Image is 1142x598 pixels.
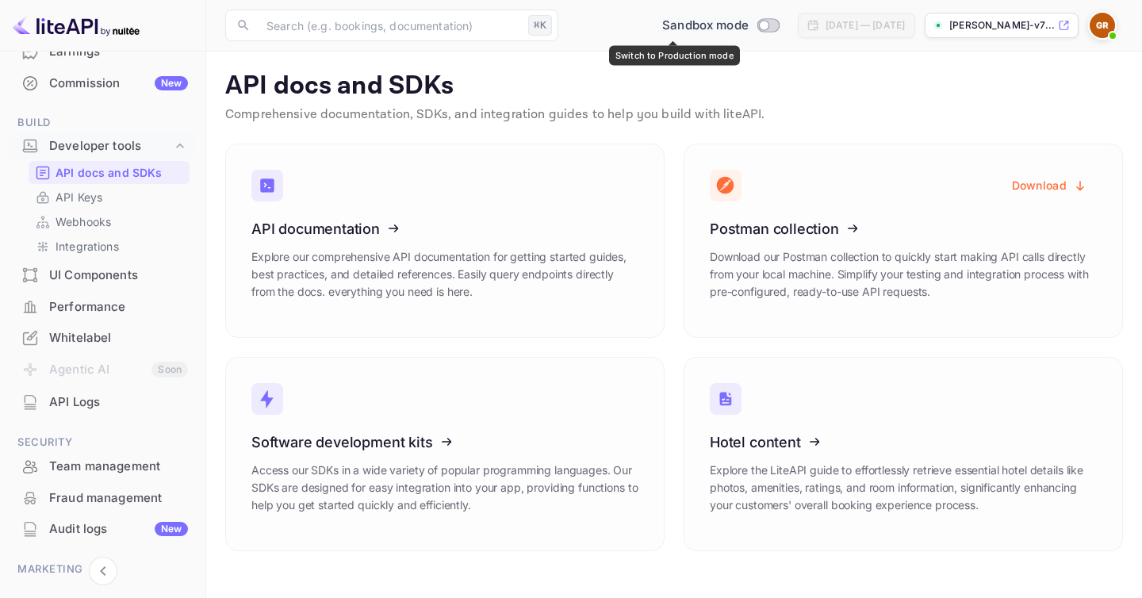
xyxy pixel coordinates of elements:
[10,451,196,482] div: Team management
[10,68,196,98] a: CommissionNew
[35,189,183,205] a: API Keys
[35,164,183,181] a: API docs and SDKs
[29,186,190,209] div: API Keys
[10,260,196,291] div: UI Components
[10,292,196,321] a: Performance
[10,68,196,99] div: CommissionNew
[29,235,190,258] div: Integrations
[609,46,740,66] div: Switch to Production mode
[10,323,196,352] a: Whitelabel
[10,483,196,514] div: Fraud management
[710,462,1097,514] p: Explore the LiteAPI guide to effortlessly retrieve essential hotel details like photos, amenities...
[35,213,183,230] a: Webhooks
[56,238,119,255] p: Integrations
[10,387,196,418] div: API Logs
[251,220,638,237] h3: API documentation
[10,323,196,354] div: Whitelabel
[710,434,1097,450] h3: Hotel content
[528,15,552,36] div: ⌘K
[89,557,117,585] button: Collapse navigation
[49,137,172,155] div: Developer tools
[10,514,196,543] a: Audit logsNew
[49,266,188,285] div: UI Components
[10,114,196,132] span: Build
[49,43,188,61] div: Earnings
[35,238,183,255] a: Integrations
[56,213,111,230] p: Webhooks
[49,393,188,412] div: API Logs
[10,434,196,451] span: Security
[56,164,163,181] p: API docs and SDKs
[10,260,196,289] a: UI Components
[10,36,196,66] a: Earnings
[10,483,196,512] a: Fraud management
[710,220,1097,237] h3: Postman collection
[225,144,665,338] a: API documentationExplore our comprehensive API documentation for getting started guides, best pra...
[10,132,196,160] div: Developer tools
[251,248,638,301] p: Explore our comprehensive API documentation for getting started guides, best practices, and detai...
[49,329,188,347] div: Whitelabel
[155,76,188,90] div: New
[225,357,665,551] a: Software development kitsAccess our SDKs in a wide variety of popular programming languages. Our ...
[49,75,188,93] div: Commission
[684,357,1123,551] a: Hotel contentExplore the LiteAPI guide to effortlessly retrieve essential hotel details like phot...
[56,189,102,205] p: API Keys
[49,298,188,316] div: Performance
[155,522,188,536] div: New
[251,462,638,514] p: Access our SDKs in a wide variety of popular programming languages. Our SDKs are designed for eas...
[10,514,196,545] div: Audit logsNew
[1002,170,1097,201] button: Download
[49,489,188,508] div: Fraud management
[710,248,1097,301] p: Download our Postman collection to quickly start making API calls directly from your local machin...
[949,18,1055,33] p: [PERSON_NAME]-v7...
[225,71,1123,102] p: API docs and SDKs
[10,561,196,578] span: Marketing
[49,520,188,539] div: Audit logs
[225,105,1123,125] p: Comprehensive documentation, SDKs, and integration guides to help you build with liteAPI.
[49,458,188,476] div: Team management
[662,17,749,35] span: Sandbox mode
[10,292,196,323] div: Performance
[10,387,196,416] a: API Logs
[10,36,196,67] div: Earnings
[251,434,638,450] h3: Software development kits
[13,13,140,38] img: LiteAPI logo
[826,18,905,33] div: [DATE] — [DATE]
[29,210,190,233] div: Webhooks
[257,10,522,41] input: Search (e.g. bookings, documentation)
[10,451,196,481] a: Team management
[1090,13,1115,38] img: Guillermo Rodriguez
[656,17,785,35] div: Switch to Production mode
[29,161,190,184] div: API docs and SDKs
